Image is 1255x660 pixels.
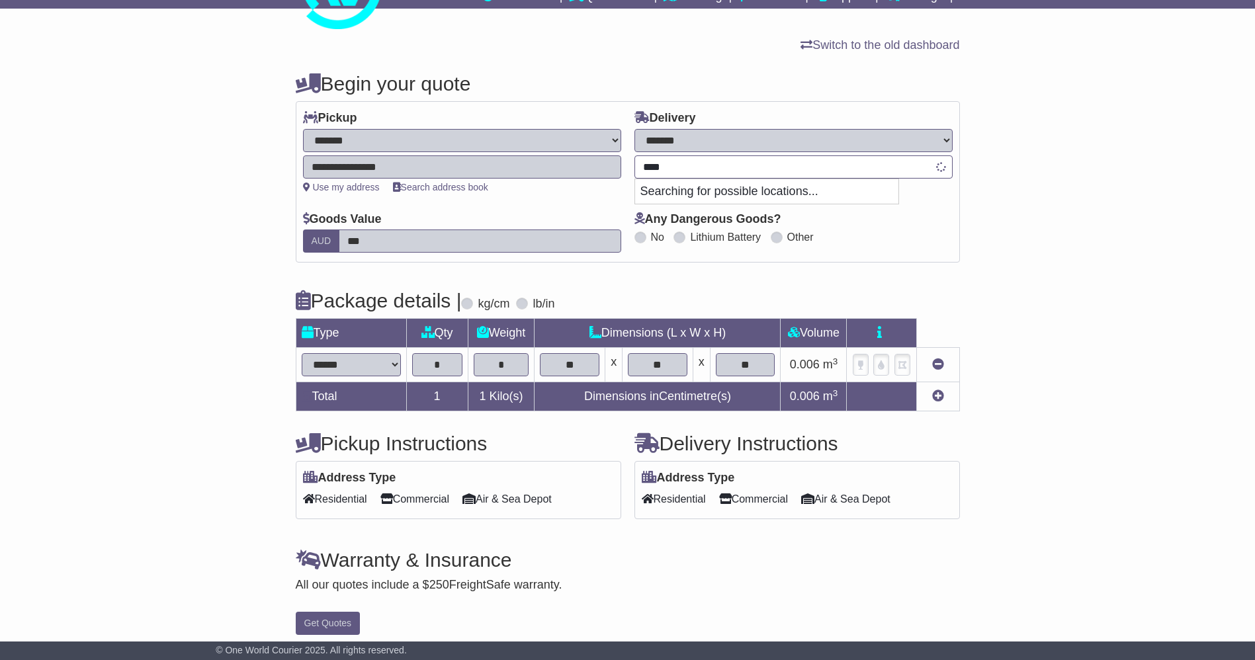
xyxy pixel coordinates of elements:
td: Qty [406,319,468,348]
label: Lithium Battery [690,231,761,243]
h4: Warranty & Insurance [296,549,960,571]
td: Weight [468,319,535,348]
span: 0.006 [790,390,820,403]
h4: Package details | [296,290,462,311]
label: Other [787,231,814,243]
label: Pickup [303,111,357,126]
label: No [651,231,664,243]
td: Type [296,319,406,348]
span: Residential [303,489,367,509]
label: AUD [303,229,340,253]
td: Dimensions in Centimetre(s) [535,382,781,411]
label: kg/cm [478,297,509,311]
span: Air & Sea Depot [801,489,890,509]
td: Total [296,382,406,411]
span: Commercial [380,489,449,509]
button: Get Quotes [296,612,361,635]
span: 0.006 [790,358,820,371]
sup: 3 [833,356,838,366]
label: Delivery [634,111,696,126]
label: Address Type [642,471,735,485]
sup: 3 [833,388,838,398]
typeahead: Please provide city [634,155,953,179]
h4: Pickup Instructions [296,433,621,454]
div: All our quotes include a $ FreightSafe warranty. [296,578,960,593]
h4: Begin your quote [296,73,960,95]
span: m [823,390,838,403]
td: x [605,348,623,382]
label: Goods Value [303,212,382,227]
h4: Delivery Instructions [634,433,960,454]
td: Kilo(s) [468,382,535,411]
a: Use my address [303,182,380,192]
td: x [693,348,710,382]
td: Dimensions (L x W x H) [535,319,781,348]
p: Searching for possible locations... [635,179,898,204]
span: 1 [479,390,486,403]
span: Air & Sea Depot [462,489,552,509]
label: lb/in [533,297,554,311]
td: 1 [406,382,468,411]
a: Search address book [393,182,488,192]
span: m [823,358,838,371]
span: © One World Courier 2025. All rights reserved. [216,645,407,655]
label: Address Type [303,471,396,485]
a: Add new item [932,390,944,403]
label: Any Dangerous Goods? [634,212,781,227]
span: Residential [642,489,706,509]
a: Switch to the old dashboard [801,38,959,52]
span: Commercial [719,489,788,509]
td: Volume [781,319,847,348]
span: 250 [429,578,449,591]
a: Remove this item [932,358,944,371]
